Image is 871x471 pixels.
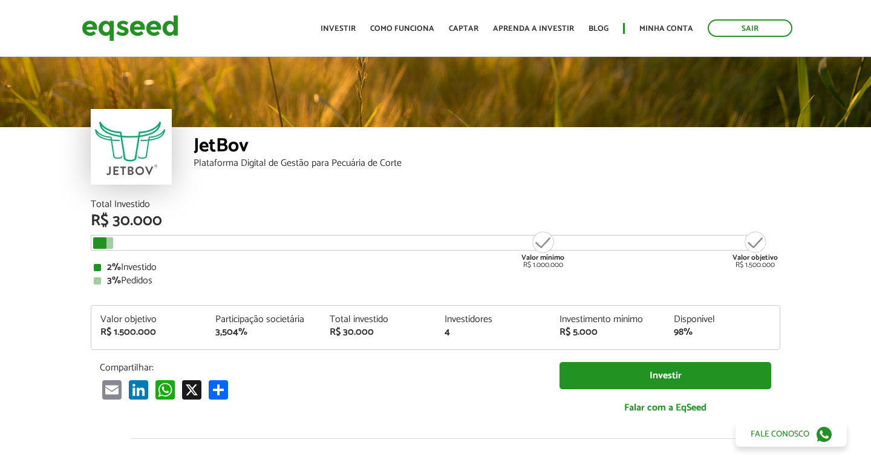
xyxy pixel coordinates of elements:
[445,328,541,337] div: 4
[330,315,426,324] div: Total investido
[559,328,656,337] div: R$ 5.000
[736,421,847,447] a: Fale conosco
[559,395,771,420] a: Falar com a EqSeed
[732,230,778,269] div: R$ 1.500.000
[194,159,780,168] div: Plataforma Digital de Gestão para Pecuária de Corte
[732,252,778,263] strong: Valor objetivo
[215,315,312,324] div: Participação societária
[321,25,356,33] a: Investir
[94,263,777,272] div: Investido
[521,252,564,263] strong: Valor mínimo
[708,19,792,37] a: Sair
[674,315,771,324] div: Disponível
[100,380,124,400] a: Email
[493,25,574,33] a: Aprenda a investir
[639,25,693,33] a: Minha conta
[520,230,566,269] div: R$ 1.000.000
[91,213,780,229] div: R$ 30.000
[107,272,121,289] strong: 3%
[559,362,771,389] a: Investir
[153,380,177,400] a: WhatsApp
[589,25,608,33] a: Blog
[674,328,771,337] div: 98%
[206,380,230,400] a: Share
[82,12,178,44] img: EqSeed
[449,25,478,33] a: Captar
[91,200,780,209] div: Total Investido
[559,315,656,324] div: Investimento mínimo
[94,276,777,286] div: Pedidos
[194,136,780,159] div: JetBov
[445,315,541,324] div: Investidores
[180,380,204,400] a: X
[100,328,197,337] div: R$ 1.500.000
[126,380,151,400] a: LinkedIn
[100,315,197,324] div: Valor objetivo
[370,25,434,33] a: Como funciona
[330,328,426,337] div: R$ 30.000
[107,259,121,275] strong: 2%
[100,362,541,374] p: Compartilhar:
[215,328,312,337] div: 3,504%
